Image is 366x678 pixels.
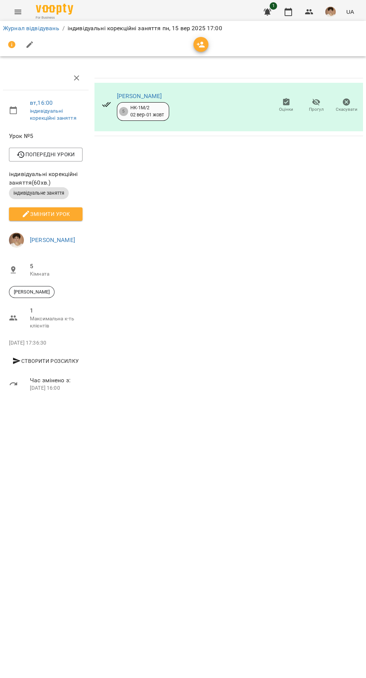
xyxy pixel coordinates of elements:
[36,15,73,20] span: For Business
[3,24,363,33] nav: breadcrumb
[15,210,77,219] span: Змінити урок
[270,2,277,10] span: 1
[30,306,83,315] span: 1
[30,236,75,244] a: [PERSON_NAME]
[279,106,293,113] span: Оцінки
[30,315,83,330] p: Максимальна к-ть клієнтів
[30,384,83,392] p: [DATE] 16:00
[9,286,55,298] div: [PERSON_NAME]
[9,190,69,197] span: індивідуальне заняття
[301,95,332,116] button: Прогул
[119,107,128,116] div: 5
[15,150,77,159] span: Попередні уроки
[12,357,80,365] span: Створити розсилку
[130,104,164,118] div: НК-1М/2 02 вер - 01 жовт
[117,92,162,100] a: [PERSON_NAME]
[62,24,65,33] li: /
[9,148,83,161] button: Попередні уроки
[9,339,83,347] p: [DATE] 17:36:30
[343,5,357,19] button: UA
[9,132,83,141] span: Урок №5
[336,106,357,113] span: Скасувати
[30,108,77,121] a: індивідуальні корекційні заняття
[68,24,222,33] p: індивідуальні корекційні заняття пн, 15 вер 2025 17:00
[30,262,83,271] span: 5
[346,8,354,16] span: UA
[9,170,83,187] span: індивідуальні корекційні заняття ( 60 хв. )
[9,207,83,221] button: Змінити урок
[9,233,24,248] img: 31d4c4074aa92923e42354039cbfc10a.jpg
[271,95,301,116] button: Оцінки
[325,7,336,17] img: 31d4c4074aa92923e42354039cbfc10a.jpg
[30,376,83,385] span: Час змінено з:
[9,3,27,21] button: Menu
[331,95,362,116] button: Скасувати
[9,354,83,368] button: Створити розсилку
[30,99,53,106] a: вт , 16:00
[30,270,83,278] p: Кімната
[36,4,73,15] img: Voopty Logo
[9,289,54,295] span: [PERSON_NAME]
[309,106,324,113] span: Прогул
[3,25,59,32] a: Журнал відвідувань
